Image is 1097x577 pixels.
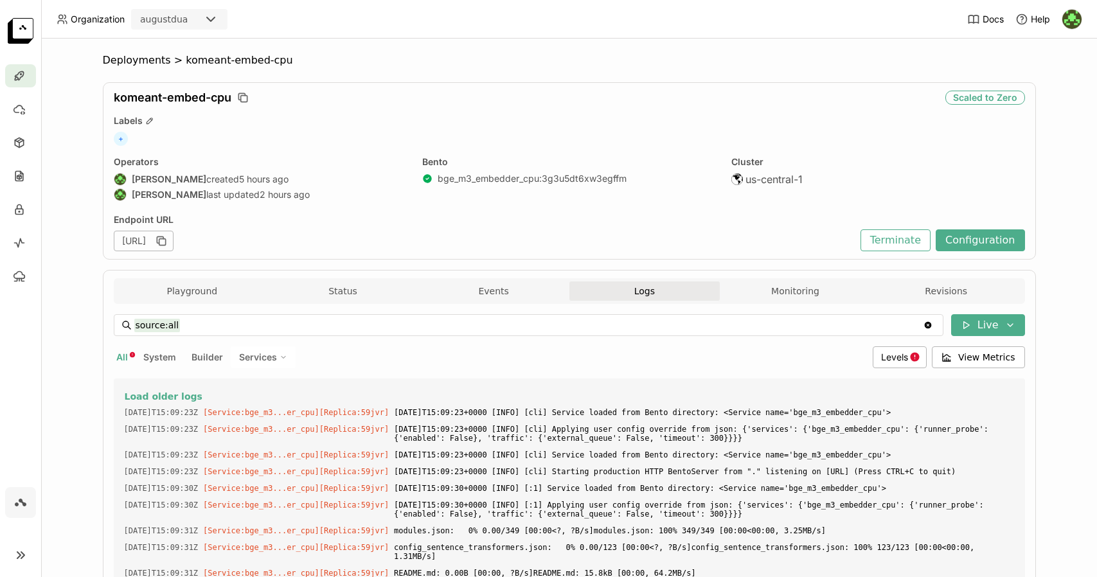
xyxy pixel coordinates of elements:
button: Playground [117,281,268,301]
span: 2 hours ago [260,189,310,200]
div: Labels [114,115,1025,127]
span: 2025-08-21T15:09:30.724Z [124,481,199,495]
span: [Service:bge_m3...er_cpu] [203,467,319,476]
span: 2025-08-21T15:09:23.164Z [124,422,199,436]
div: augustdua [140,13,188,26]
div: Endpoint URL [114,214,854,226]
span: [Service:bge_m3...er_cpu] [203,526,319,535]
button: All [114,349,130,366]
span: modules.json: 0% 0.00/349 [00:00<?, ?B/s]modules.json: 100% 349/349 [00:00<00:00, 3.25MB/s] [394,524,1014,538]
div: last updated [114,188,407,201]
span: [DATE]T15:09:30+0000 [INFO] [:1] Applying user config override from json: {'services': {'bge_m3_e... [394,498,1014,521]
span: 2025-08-21T15:09:23.090Z [124,405,199,420]
button: Terminate [861,229,931,251]
span: [Replica:59jvr] [319,450,389,459]
span: [Service:bge_m3...er_cpu] [203,501,319,510]
span: [Service:bge_m3...er_cpu] [203,543,319,552]
div: Scaled to Zero [945,91,1025,105]
span: Docs [983,13,1004,25]
img: August Dua [1062,10,1082,29]
span: 2025-08-21T15:09:31.281Z [124,540,199,555]
span: > [171,54,186,67]
button: Monitoring [720,281,871,301]
strong: [PERSON_NAME] [132,173,206,185]
span: + [114,132,128,146]
span: config_sentence_transformers.json: 0% 0.00/123 [00:00<?, ?B/s]config_sentence_transformers.json: ... [394,540,1014,564]
span: 2025-08-21T15:09:30.807Z [124,498,199,512]
nav: Breadcrumbs navigation [103,54,1036,67]
span: [DATE]T15:09:30+0000 [INFO] [:1] Service loaded from Bento directory: <Service name='bge_m3_embed... [394,481,1014,495]
button: Configuration [936,229,1025,251]
span: 5 hours ago [239,173,289,185]
button: Load older logs [124,389,1015,404]
span: Organization [71,13,125,25]
span: 2025-08-21T15:09:23.411Z [124,465,199,479]
button: Status [267,281,418,301]
span: Deployments [103,54,171,67]
span: [DATE]T15:09:23+0000 [INFO] [cli] Service loaded from Bento directory: <Service name='bge_m3_embe... [394,448,1014,462]
div: [URL] [114,231,174,251]
div: created [114,173,407,186]
svg: Clear value [923,320,933,330]
span: System [143,351,176,362]
div: Services [231,346,296,368]
span: Help [1031,13,1050,25]
span: All [116,351,128,362]
button: Events [418,281,569,301]
span: [Replica:59jvr] [319,425,389,434]
input: Selected augustdua. [189,13,190,26]
span: komeant-embed-cpu [114,91,231,105]
span: komeant-embed-cpu [186,54,292,67]
button: System [141,349,179,366]
img: August Dua [114,173,126,185]
button: Revisions [871,281,1022,301]
a: Docs [967,13,1004,26]
span: [Service:bge_m3...er_cpu] [203,408,319,417]
span: Load older logs [125,391,202,402]
img: August Dua [114,189,126,200]
button: Builder [189,349,226,366]
span: [Replica:59jvr] [319,501,389,510]
span: 2025-08-21T15:09:23.190Z [124,448,199,462]
strong: [PERSON_NAME] [132,189,206,200]
input: Search [134,315,923,335]
div: Cluster [731,156,1025,168]
span: [Replica:59jvr] [319,484,389,493]
span: Builder [192,351,223,362]
span: [Service:bge_m3...er_cpu] [203,425,319,434]
span: Services [239,351,277,363]
span: [Replica:59jvr] [319,408,389,417]
div: Bento [422,156,716,168]
div: Operators [114,156,407,168]
span: [Service:bge_m3...er_cpu] [203,450,319,459]
button: Live [951,314,1025,336]
span: [Replica:59jvr] [319,467,389,476]
span: View Metrics [958,351,1015,364]
span: [DATE]T15:09:23+0000 [INFO] [cli] Applying user config override from json: {'services': {'bge_m3_... [394,422,1014,445]
span: [DATE]T15:09:23+0000 [INFO] [cli] Service loaded from Bento directory: <Service name='bge_m3_embe... [394,405,1014,420]
span: [Service:bge_m3...er_cpu] [203,484,319,493]
span: Logs [634,285,655,297]
span: Levels [881,351,908,362]
a: bge_m3_embedder_cpu:3g3u5dt6xw3egffm [438,173,627,184]
div: Help [1015,13,1050,26]
div: Levels [873,346,927,368]
span: 2025-08-21T15:09:31.176Z [124,524,199,538]
span: [Replica:59jvr] [319,526,389,535]
span: [DATE]T15:09:23+0000 [INFO] [cli] Starting production HTTP BentoServer from "." listening on [URL... [394,465,1014,479]
span: us-central-1 [745,173,803,186]
button: View Metrics [932,346,1025,368]
img: logo [8,18,33,44]
span: [Replica:59jvr] [319,543,389,552]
